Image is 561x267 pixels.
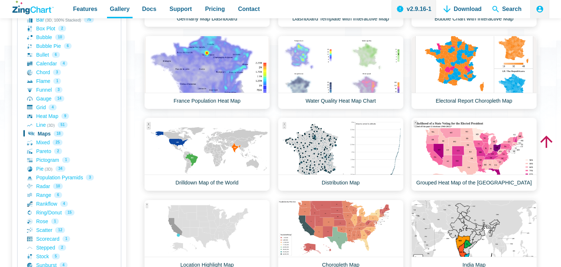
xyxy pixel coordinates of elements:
[411,118,537,191] a: Grouped Heat Map of the [GEOGRAPHIC_DATA]
[169,4,192,14] span: Support
[144,118,270,191] a: Drilldown Map of the World
[110,4,130,14] span: Gallery
[238,4,260,14] span: Contact
[73,4,98,14] span: Features
[12,1,54,14] a: ZingChart Logo. Click to return to the homepage
[411,36,537,109] a: Electoral Report Choropleth Map
[142,4,156,14] span: Docs
[278,36,404,109] a: Water Quality Heat Map Chart
[144,36,270,109] a: France Population Heat Map
[205,4,225,14] span: Pricing
[278,118,404,191] a: Distribution Map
